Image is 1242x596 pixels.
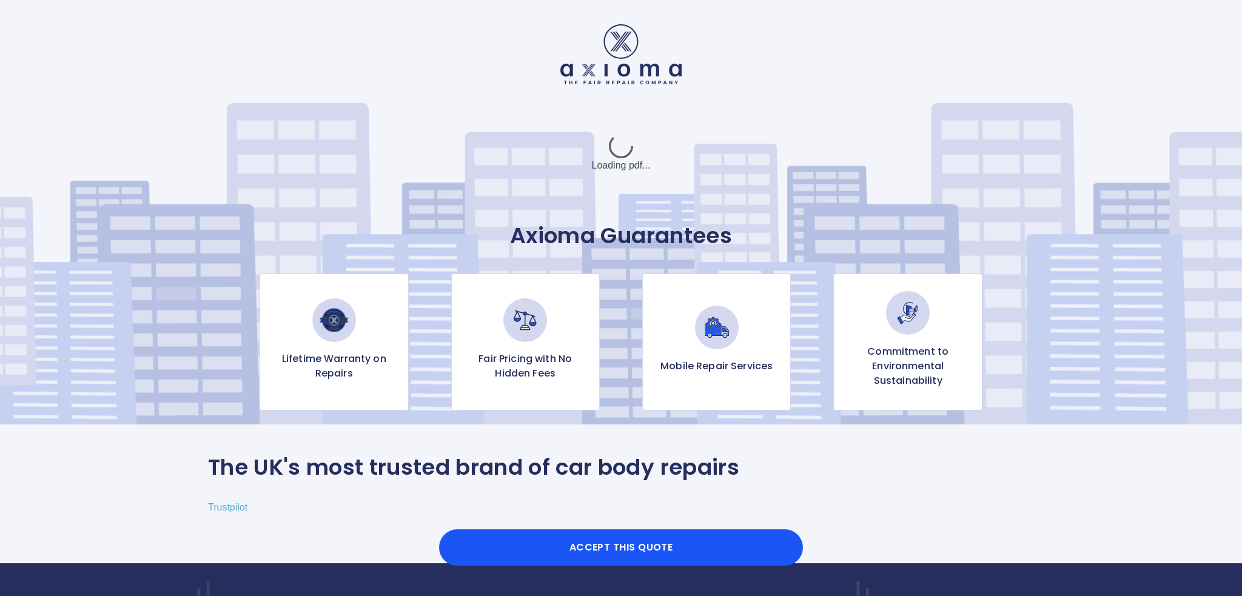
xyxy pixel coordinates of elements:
[270,352,398,381] p: Lifetime Warranty on Repairs
[503,298,547,342] img: Fair Pricing with No Hidden Fees
[462,352,589,381] p: Fair Pricing with No Hidden Fees
[208,223,1034,249] p: Axioma Guarantees
[312,298,356,342] img: Lifetime Warranty on Repairs
[560,24,682,84] img: Logo
[208,502,247,512] a: Trustpilot
[439,529,803,566] button: Accept this Quote
[660,359,773,373] p: Mobile Repair Services
[530,123,712,184] div: Loading pdf...
[208,454,739,481] p: The UK's most trusted brand of car body repairs
[695,306,739,349] img: Mobile Repair Services
[844,344,972,388] p: Commitment to Environmental Sustainability
[886,291,930,335] img: Commitment to Environmental Sustainability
